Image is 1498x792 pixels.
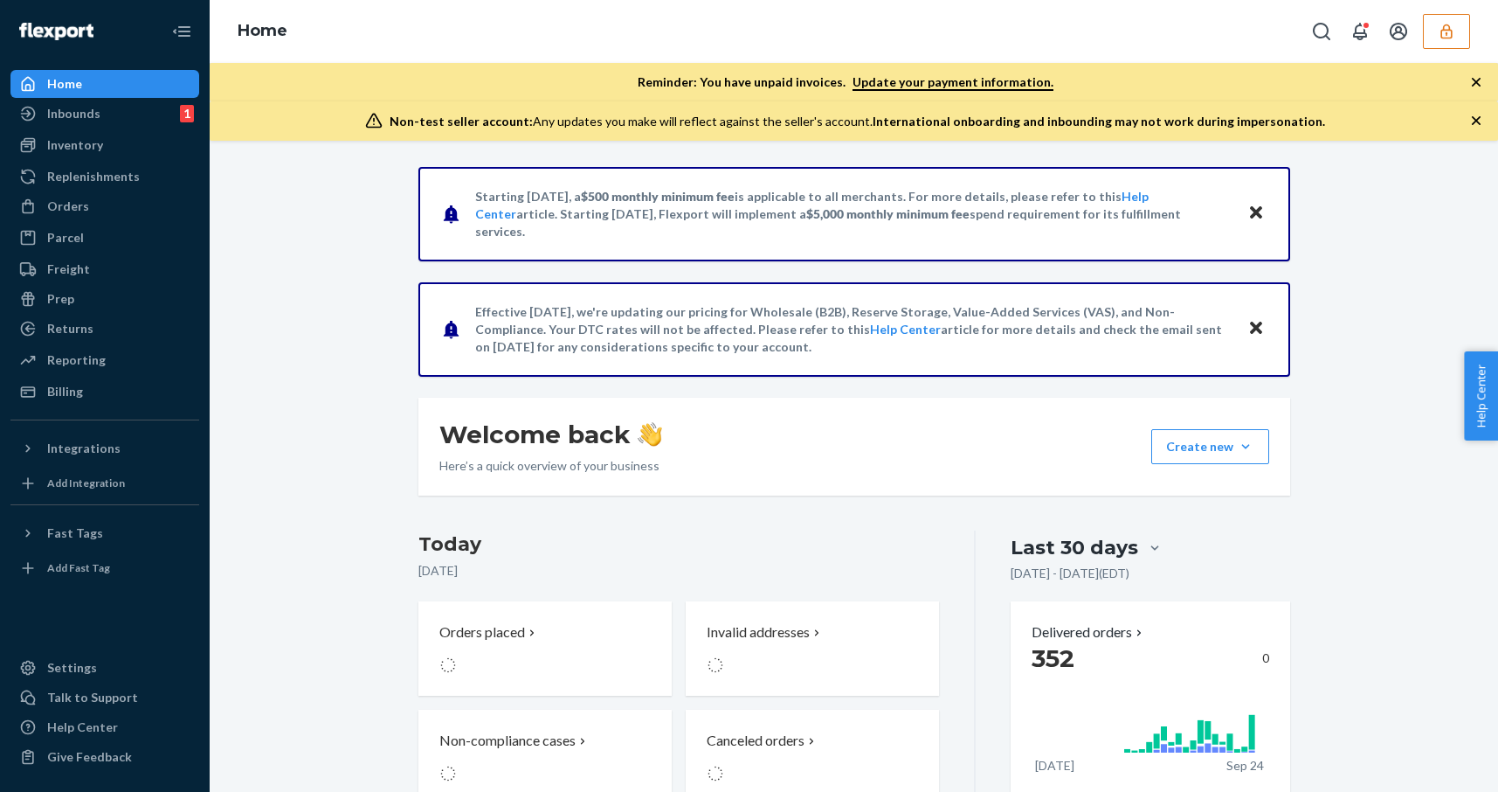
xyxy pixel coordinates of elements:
p: Starting [DATE], a is applicable to all merchants. For more details, please refer to this article... [475,188,1231,240]
button: Invalid addresses [686,601,939,696]
div: Replenishments [47,168,140,185]
button: Fast Tags [10,519,199,547]
a: Billing [10,378,199,406]
button: Create new [1151,429,1269,464]
a: Inbounds1 [10,100,199,128]
span: 352 [1032,643,1074,673]
div: Help Center [47,719,118,736]
button: Close [1245,316,1267,342]
div: Settings [47,659,97,677]
ol: breadcrumbs [224,6,301,57]
div: Give Feedback [47,748,132,766]
img: hand-wave emoji [638,422,662,447]
div: Inventory [47,136,103,154]
button: Open Search Box [1304,14,1339,49]
button: Give Feedback [10,743,199,771]
button: Delivered orders [1032,622,1146,643]
a: Parcel [10,224,199,252]
p: Effective [DATE], we're updating our pricing for Wholesale (B2B), Reserve Storage, Value-Added Se... [475,303,1231,356]
a: Add Fast Tag [10,554,199,582]
p: Orders placed [439,622,525,643]
span: $500 monthly minimum fee [581,189,735,204]
a: Settings [10,654,199,682]
div: Reporting [47,351,106,369]
img: Flexport logo [19,23,93,40]
a: Talk to Support [10,684,199,712]
a: Freight [10,255,199,283]
a: Update your payment information. [853,74,1053,91]
button: Integrations [10,434,199,462]
a: Replenishments [10,163,199,191]
div: Any updates you make will reflect against the seller's account. [390,113,1325,130]
button: Help Center [1464,351,1498,441]
span: International onboarding and inbounding may not work during impersonation. [873,114,1325,129]
div: 0 [1032,643,1268,674]
div: Inbounds [47,105,100,122]
div: Fast Tags [47,525,103,542]
p: Reminder: You have unpaid invoices. [638,73,1053,91]
button: Open account menu [1381,14,1416,49]
span: $5,000 monthly minimum fee [806,206,970,221]
div: Last 30 days [1011,534,1138,561]
p: [DATE] [418,562,940,580]
span: Non-test seller account: [390,114,533,129]
a: Home [238,21,287,40]
p: Invalid addresses [707,622,810,643]
a: Inventory [10,131,199,159]
div: Talk to Support [47,689,138,706]
button: Close Navigation [164,14,199,49]
div: Freight [47,261,90,278]
div: Parcel [47,229,84,247]
h1: Welcome back [439,419,662,450]
div: Prep [47,290,74,308]
button: Close [1245,201,1267,226]
a: Reporting [10,346,199,374]
a: Add Integration [10,469,199,497]
div: Add Fast Tag [47,560,110,575]
div: Home [47,75,82,93]
div: Integrations [47,440,121,457]
div: Returns [47,320,93,337]
a: Help Center [10,713,199,741]
p: Non-compliance cases [439,731,576,751]
button: Orders placed [418,601,672,696]
div: Orders [47,198,89,215]
div: Billing [47,383,83,400]
a: Orders [10,192,199,220]
a: Returns [10,315,199,343]
p: Sep 24 [1226,757,1264,775]
p: Canceled orders [707,731,804,751]
div: Add Integration [47,476,125,490]
a: Prep [10,285,199,313]
h3: Today [418,531,940,559]
a: Home [10,70,199,98]
div: 1 [180,105,194,122]
p: [DATE] - [DATE] ( EDT ) [1011,565,1129,582]
button: Open notifications [1343,14,1377,49]
a: Help Center [870,322,941,337]
p: [DATE] [1035,757,1074,775]
p: Here’s a quick overview of your business [439,457,662,475]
